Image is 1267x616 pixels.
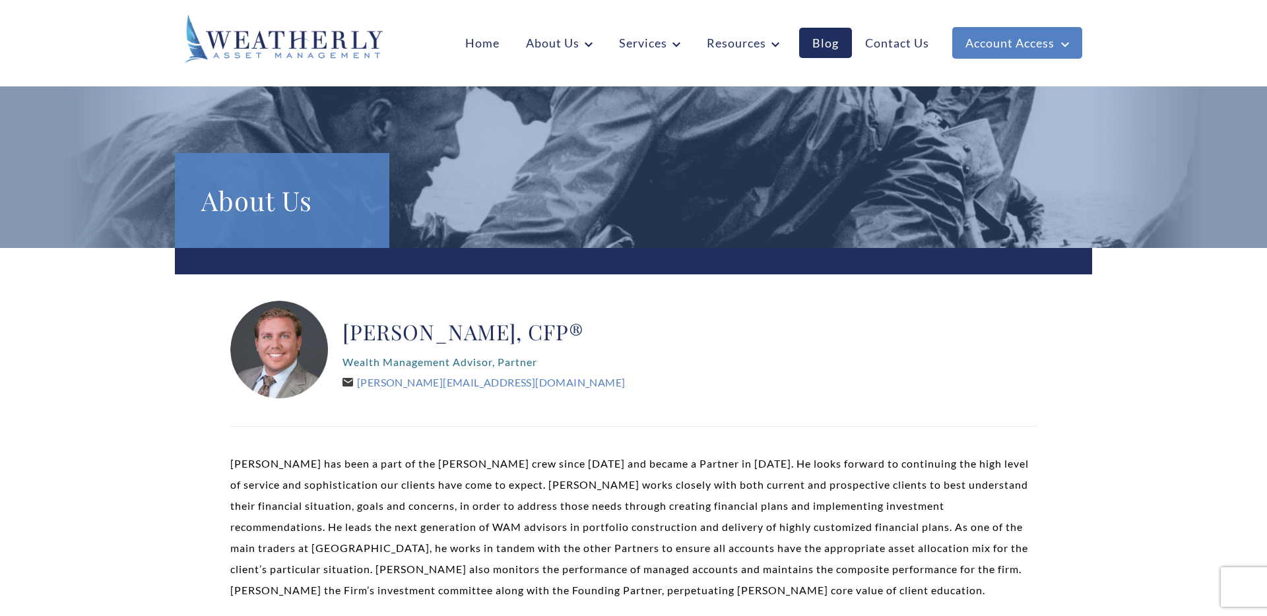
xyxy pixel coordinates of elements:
[513,28,606,58] a: About Us
[606,28,694,58] a: Services
[230,453,1037,601] p: [PERSON_NAME] has been a part of the [PERSON_NAME] crew since [DATE] and became a Partner in [DAT...
[342,376,625,388] a: [PERSON_NAME][EMAIL_ADDRESS][DOMAIN_NAME]
[852,28,942,58] a: Contact Us
[342,319,625,345] h2: [PERSON_NAME], CFP®
[952,27,1082,59] a: Account Access
[694,28,793,58] a: Resources
[342,352,625,373] p: Wealth Management Advisor, Partner
[452,28,513,58] a: Home
[185,15,383,63] img: Weatherly
[799,28,852,58] a: Blog
[201,179,363,222] h1: About Us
